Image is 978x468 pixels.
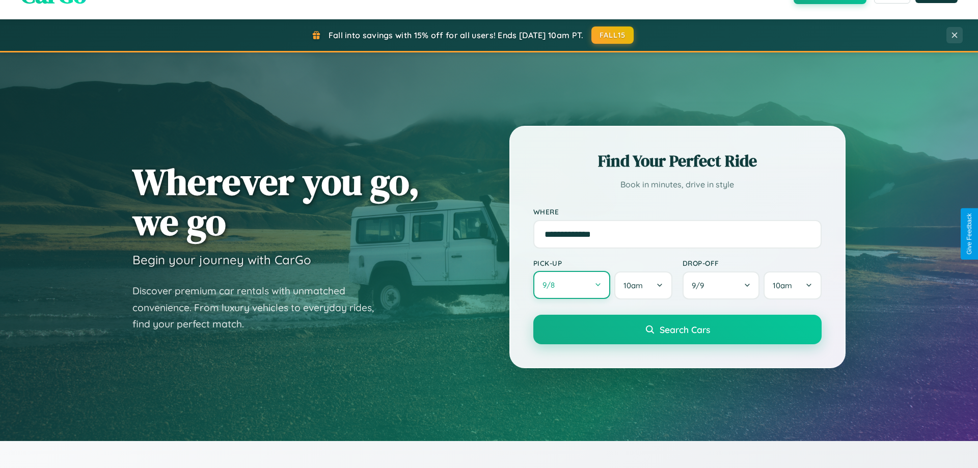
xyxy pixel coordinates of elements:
h3: Begin your journey with CarGo [132,252,311,267]
span: Fall into savings with 15% off for all users! Ends [DATE] 10am PT. [329,30,584,40]
p: Book in minutes, drive in style [533,177,822,192]
label: Pick-up [533,259,672,267]
h1: Wherever you go, we go [132,161,420,242]
span: 9 / 8 [542,280,560,290]
span: 10am [773,281,793,290]
h2: Find Your Perfect Ride [533,150,822,172]
label: Where [533,207,822,216]
p: Discover premium car rentals with unmatched convenience. From luxury vehicles to everyday rides, ... [132,283,387,333]
div: Give Feedback [966,213,973,255]
span: Search Cars [660,324,711,335]
label: Drop-off [683,259,822,267]
button: Search Cars [533,315,822,344]
button: 10am [764,271,822,299]
span: 9 / 9 [692,281,709,290]
button: 9/8 [533,271,611,299]
button: 10am [615,271,672,299]
button: FALL15 [591,26,634,44]
span: 10am [624,281,643,290]
button: 9/9 [683,271,760,299]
